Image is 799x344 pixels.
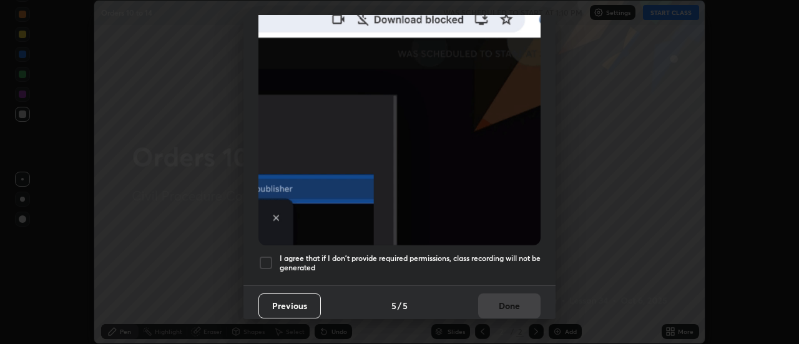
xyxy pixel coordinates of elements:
[403,299,408,312] h4: 5
[398,299,401,312] h4: /
[258,293,321,318] button: Previous
[391,299,396,312] h4: 5
[280,253,541,273] h5: I agree that if I don't provide required permissions, class recording will not be generated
